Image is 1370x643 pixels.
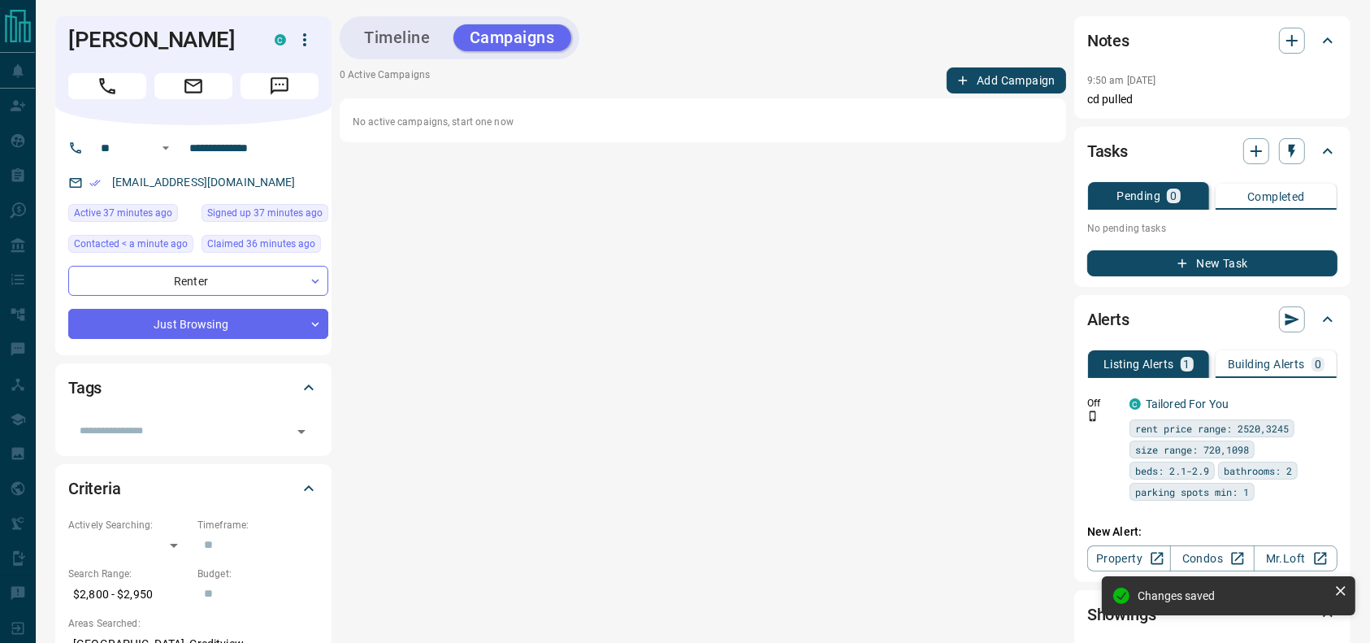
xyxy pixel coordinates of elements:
p: No pending tasks [1087,216,1337,241]
div: Tags [68,368,319,407]
h2: Alerts [1087,306,1129,332]
div: Criteria [68,469,319,508]
a: Condos [1170,545,1254,571]
span: Message [241,73,319,99]
div: Notes [1087,21,1337,60]
span: beds: 2.1-2.9 [1135,463,1209,479]
span: Signed up 37 minutes ago [207,205,323,221]
h2: Criteria [68,476,121,502]
span: Email [154,73,232,99]
p: Listing Alerts [1103,358,1174,370]
span: Call [68,73,146,99]
h2: Tasks [1087,138,1128,164]
h2: Tags [68,375,102,401]
h1: [PERSON_NAME] [68,27,250,53]
div: Tasks [1087,132,1337,171]
div: Showings [1087,595,1337,634]
div: condos.ca [1129,398,1141,410]
div: Changes saved [1138,589,1328,602]
div: Thu Aug 14 2025 [202,235,328,258]
p: $2,800 - $2,950 [68,581,189,608]
button: Open [156,138,176,158]
svg: Push Notification Only [1087,411,1099,422]
span: size range: 720,1098 [1135,441,1249,458]
h2: Showings [1087,602,1156,628]
p: Actively Searching: [68,518,189,532]
div: Just Browsing [68,309,328,339]
a: Mr.Loft [1254,545,1337,571]
p: 0 [1170,190,1177,202]
p: cd pulled [1087,91,1337,108]
span: rent price range: 2520,3245 [1135,420,1289,437]
span: Active 37 minutes ago [74,205,172,221]
div: Thu Aug 14 2025 [68,204,193,227]
a: [EMAIL_ADDRESS][DOMAIN_NAME] [112,176,296,189]
p: Budget: [197,567,319,581]
span: parking spots min: 1 [1135,484,1249,500]
p: 0 [1315,358,1321,370]
a: Property [1087,545,1171,571]
button: Campaigns [453,24,571,51]
p: New Alert: [1087,524,1337,541]
span: Contacted < a minute ago [74,236,188,252]
button: Add Campaign [947,67,1066,93]
div: Renter [68,266,328,296]
div: condos.ca [275,34,286,46]
p: No active campaigns, start one now [353,115,1053,129]
h2: Notes [1087,28,1129,54]
p: 1 [1184,358,1190,370]
button: New Task [1087,250,1337,276]
p: Completed [1247,191,1305,202]
p: 9:50 am [DATE] [1087,75,1156,86]
button: Timeline [348,24,447,51]
p: 0 Active Campaigns [340,67,430,93]
div: Thu Aug 14 2025 [202,204,328,227]
svg: Email Verified [89,177,101,189]
p: Pending [1116,190,1160,202]
p: Search Range: [68,567,189,581]
p: Building Alerts [1228,358,1305,370]
div: Alerts [1087,300,1337,339]
p: Timeframe: [197,518,319,532]
button: Open [290,420,313,443]
p: Off [1087,396,1120,411]
span: Claimed 36 minutes ago [207,236,315,252]
span: bathrooms: 2 [1224,463,1292,479]
div: Thu Aug 14 2025 [68,235,193,258]
a: Tailored For You [1146,398,1229,411]
p: Areas Searched: [68,616,319,631]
